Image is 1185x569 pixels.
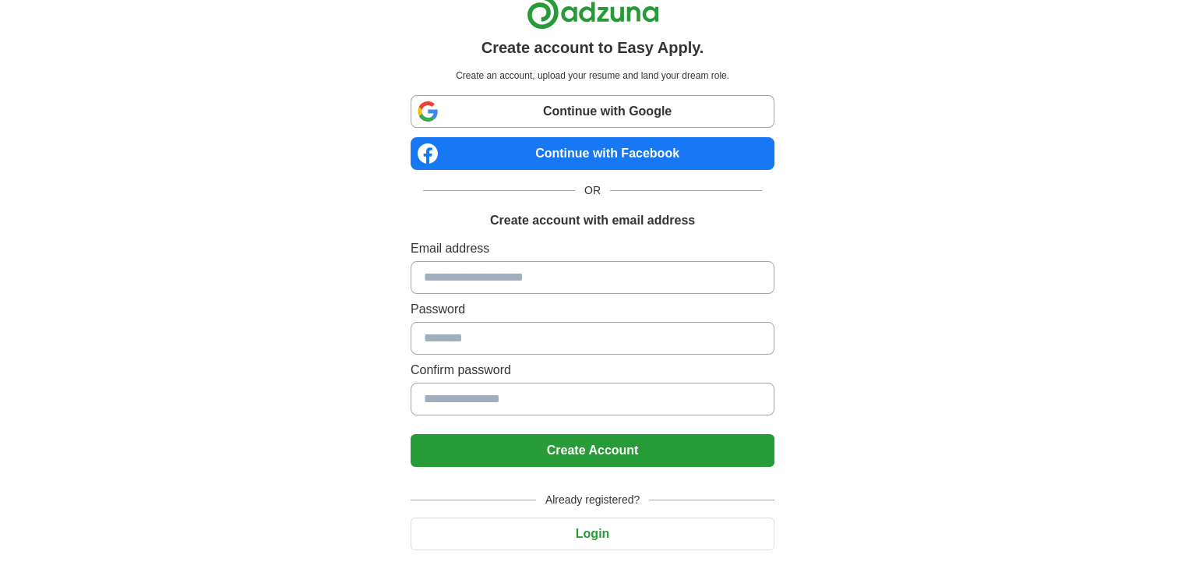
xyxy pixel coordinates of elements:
h1: Create account to Easy Apply. [481,36,704,59]
label: Confirm password [411,361,774,380]
button: Login [411,518,774,550]
h1: Create account with email address [490,211,695,230]
a: Login [411,527,774,540]
p: Create an account, upload your resume and land your dream role. [414,69,771,83]
a: Continue with Google [411,95,774,128]
span: Already registered? [536,492,649,508]
span: OR [575,182,610,199]
label: Email address [411,239,774,258]
button: Create Account [411,434,774,467]
a: Continue with Facebook [411,137,774,170]
label: Password [411,300,774,319]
